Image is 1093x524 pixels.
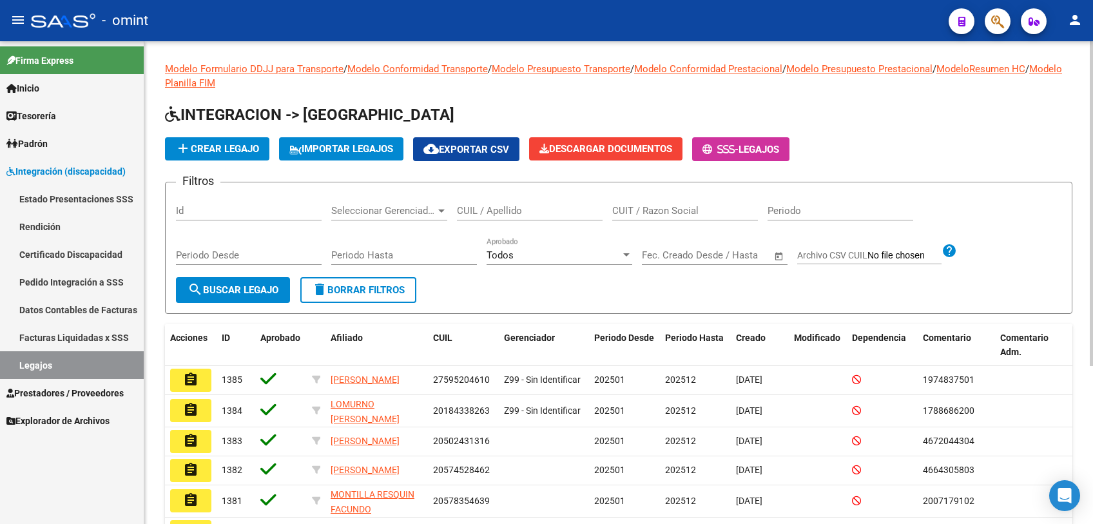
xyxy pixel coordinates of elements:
[995,324,1072,367] datatable-header-cell: Comentario Adm.
[6,109,56,123] span: Tesorería
[739,144,779,155] span: Legajos
[492,63,630,75] a: Modelo Presupuesto Transporte
[731,324,789,367] datatable-header-cell: Creado
[170,333,208,343] span: Acciones
[6,414,110,428] span: Explorador de Archivos
[176,172,220,190] h3: Filtros
[499,324,589,367] datatable-header-cell: Gerenciador
[589,324,660,367] datatable-header-cell: Periodo Desde
[183,492,198,508] mat-icon: assignment
[736,496,762,506] span: [DATE]
[665,405,696,416] span: 202512
[6,81,39,95] span: Inicio
[433,405,490,416] span: 20184338263
[923,405,974,416] span: 1788686200
[176,277,290,303] button: Buscar Legajo
[183,433,198,449] mat-icon: assignment
[433,436,490,446] span: 20502431316
[6,53,73,68] span: Firma Express
[331,205,436,217] span: Seleccionar Gerenciador
[634,63,782,75] a: Modelo Conformidad Prestacional
[772,249,787,264] button: Open calendar
[102,6,148,35] span: - omint
[1049,480,1080,511] div: Open Intercom Messenger
[692,137,789,161] button: -Legajos
[433,333,452,343] span: CUIL
[165,137,269,160] button: Crear Legajo
[222,333,230,343] span: ID
[923,436,974,446] span: 4672044304
[188,282,203,297] mat-icon: search
[331,374,400,385] span: [PERSON_NAME]
[487,249,514,261] span: Todos
[594,496,625,506] span: 202501
[642,249,694,261] input: Fecha inicio
[923,496,974,506] span: 2007179102
[797,250,867,260] span: Archivo CSV CUIL
[331,436,400,446] span: [PERSON_NAME]
[175,141,191,156] mat-icon: add
[413,137,519,161] button: Exportar CSV
[423,141,439,157] mat-icon: cloud_download
[260,333,300,343] span: Aprobado
[660,324,731,367] datatable-header-cell: Periodo Hasta
[312,284,405,296] span: Borrar Filtros
[347,63,488,75] a: Modelo Conformidad Transporte
[6,386,124,400] span: Prestadores / Proveedores
[1067,12,1083,28] mat-icon: person
[594,405,625,416] span: 202501
[918,324,995,367] datatable-header-cell: Comentario
[736,465,762,475] span: [DATE]
[736,374,762,385] span: [DATE]
[594,465,625,475] span: 202501
[217,324,255,367] datatable-header-cell: ID
[300,277,416,303] button: Borrar Filtros
[165,63,343,75] a: Modelo Formulario DDJJ para Transporte
[867,250,942,262] input: Archivo CSV CUIL
[706,249,768,261] input: Fecha fin
[789,324,847,367] datatable-header-cell: Modificado
[736,405,762,416] span: [DATE]
[165,106,454,124] span: INTEGRACION -> [GEOGRAPHIC_DATA]
[936,63,1025,75] a: ModeloResumen HC
[665,333,724,343] span: Periodo Hasta
[188,284,278,296] span: Buscar Legajo
[6,137,48,151] span: Padrón
[923,465,974,475] span: 4664305803
[331,333,363,343] span: Afiliado
[325,324,428,367] datatable-header-cell: Afiliado
[222,465,242,475] span: 1382
[183,462,198,478] mat-icon: assignment
[847,324,918,367] datatable-header-cell: Dependencia
[794,333,840,343] span: Modificado
[665,436,696,446] span: 202512
[1000,333,1049,358] span: Comentario Adm.
[331,465,400,475] span: [PERSON_NAME]
[594,436,625,446] span: 202501
[279,137,403,160] button: IMPORTAR LEGAJOS
[923,374,974,385] span: 1974837501
[331,399,400,424] span: LOMURNO [PERSON_NAME]
[852,333,906,343] span: Dependencia
[222,496,242,506] span: 1381
[539,143,672,155] span: Descargar Documentos
[665,465,696,475] span: 202512
[433,465,490,475] span: 20574528462
[529,137,682,160] button: Descargar Documentos
[786,63,933,75] a: Modelo Presupuesto Prestacional
[923,333,971,343] span: Comentario
[175,143,259,155] span: Crear Legajo
[289,143,393,155] span: IMPORTAR LEGAJOS
[504,333,555,343] span: Gerenciador
[183,402,198,418] mat-icon: assignment
[433,374,490,385] span: 27595204610
[222,405,242,416] span: 1384
[255,324,307,367] datatable-header-cell: Aprobado
[736,436,762,446] span: [DATE]
[312,282,327,297] mat-icon: delete
[6,164,126,179] span: Integración (discapacidad)
[665,374,696,385] span: 202512
[504,374,581,385] span: Z99 - Sin Identificar
[736,333,766,343] span: Creado
[702,144,739,155] span: -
